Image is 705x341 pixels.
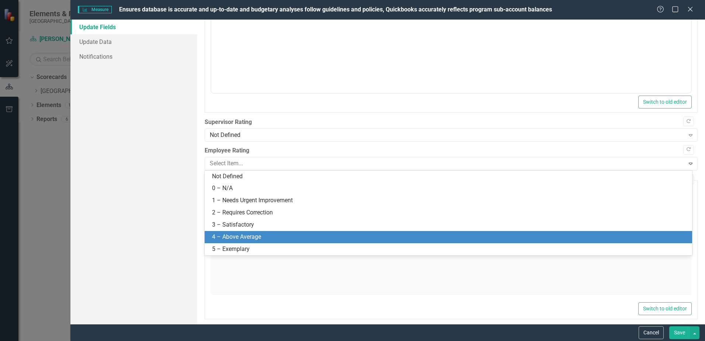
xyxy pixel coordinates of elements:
[212,196,688,205] div: 1 – Needs Urgent Improvement
[212,172,688,181] div: Not Defined
[638,302,692,315] button: Switch to old editor
[638,96,692,108] button: Switch to old editor
[669,326,690,339] button: Save
[210,131,684,139] div: Not Defined
[212,221,688,229] div: 3 – Satisfactory
[212,184,688,193] div: 0 – N/A
[205,147,698,155] label: Employee Rating
[70,20,197,34] a: Update Fields
[212,209,688,217] div: 2 – Requires Correction
[212,233,688,241] div: 4 – Above Average
[639,326,664,339] button: Cancel
[212,245,688,254] div: 5 – Exemplary
[70,34,197,49] a: Update Data
[205,118,698,127] label: Supervisor Rating
[119,6,552,13] span: Ensures database is accurate and up-to-date and budgetary analyses follow guidelines and policies...
[70,49,197,64] a: Notifications
[78,6,111,13] span: Measure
